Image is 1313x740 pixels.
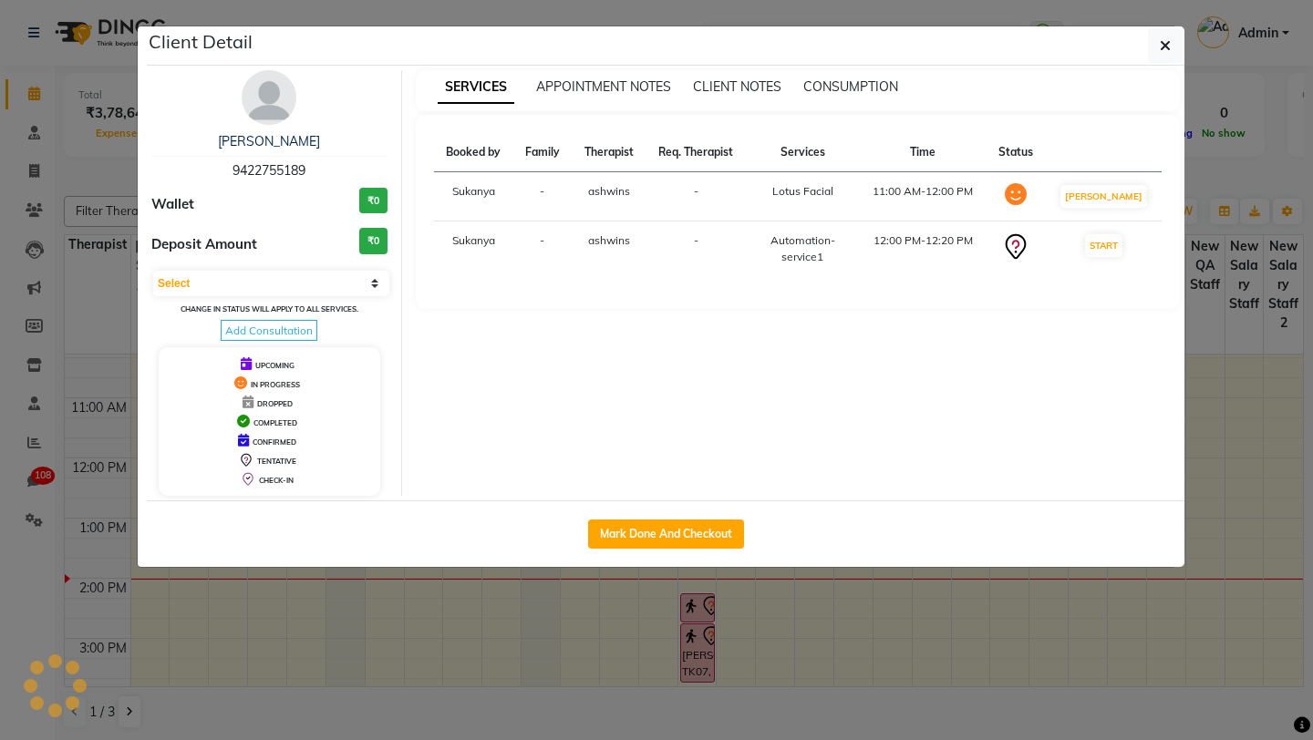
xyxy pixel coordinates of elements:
[438,71,514,104] span: SERVICES
[860,221,987,277] td: 12:00 PM-12:20 PM
[149,28,253,56] h5: Client Detail
[1085,234,1122,257] button: START
[588,519,744,549] button: Mark Done And Checkout
[257,457,296,466] span: TENTATIVE
[746,133,860,172] th: Services
[259,476,294,485] span: CHECK-IN
[233,162,305,179] span: 9422755189
[572,133,646,172] th: Therapist
[646,133,746,172] th: Req. Therapist
[1060,185,1147,208] button: [PERSON_NAME]
[803,78,898,95] span: CONSUMPTION
[251,380,300,389] span: IN PROGRESS
[646,221,746,277] td: -
[253,418,297,427] span: COMPLETED
[757,183,849,200] div: Lotus Facial
[255,361,295,370] span: UPCOMING
[536,78,671,95] span: APPOINTMENT NOTES
[257,399,293,408] span: DROPPED
[151,234,257,255] span: Deposit Amount
[588,184,630,198] span: ashwins
[242,70,296,125] img: avatar
[218,133,320,149] a: [PERSON_NAME]
[987,133,1045,172] th: Status
[359,228,388,254] h3: ₹0
[434,221,513,277] td: Sukanya
[151,194,194,215] span: Wallet
[359,188,388,214] h3: ₹0
[588,233,630,247] span: ashwins
[757,232,849,265] div: Automation-service1
[693,78,781,95] span: CLIENT NOTES
[434,172,513,221] td: Sukanya
[513,172,572,221] td: -
[860,172,987,221] td: 11:00 AM-12:00 PM
[646,172,746,221] td: -
[860,133,987,172] th: Time
[253,437,296,447] span: CONFIRMED
[181,304,358,313] small: Change in status will apply to all services.
[513,221,572,277] td: -
[434,133,513,172] th: Booked by
[513,133,572,172] th: Family
[221,320,317,341] span: Add Consultation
